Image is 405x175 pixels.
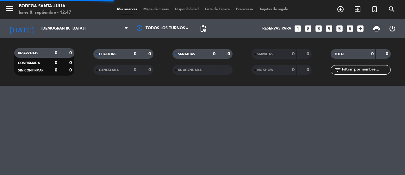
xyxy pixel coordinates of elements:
i: add_circle_outline [337,5,344,13]
input: Filtrar por nombre... [341,66,390,73]
strong: 0 [213,52,215,56]
span: TOTAL [334,53,344,56]
strong: 0 [227,52,231,56]
div: lunes 8. septiembre - 12:47 [19,10,71,16]
span: CONFIRMADA [18,62,40,65]
i: add_box [356,24,364,33]
strong: 0 [148,68,152,72]
i: power_settings_new [389,25,396,32]
span: SERVIDAS [257,53,273,56]
strong: 0 [55,68,57,72]
i: menu [5,4,14,13]
strong: 0 [307,52,310,56]
span: Lista de Espera [202,8,233,11]
span: Tarjetas de regalo [256,8,291,11]
strong: 0 [148,52,152,56]
span: SIN CONFIRMAR [18,69,43,72]
i: looks_3 [315,24,323,33]
span: print [373,25,380,32]
strong: 0 [69,68,73,72]
i: arrow_drop_down [59,25,66,32]
span: Mapa de mesas [140,8,172,11]
i: filter_list [334,66,341,74]
span: RE AGENDADA [178,69,202,72]
span: Reservas para [262,26,291,31]
span: Pre-acceso [233,8,256,11]
span: RESERVADAS [18,52,38,55]
strong: 0 [292,52,295,56]
i: search [388,5,396,13]
button: menu [5,4,14,16]
strong: 0 [55,61,57,65]
span: Disponibilidad [172,8,202,11]
span: Mis reservas [114,8,140,11]
strong: 0 [134,52,136,56]
div: LOG OUT [384,19,400,38]
span: NO SHOW [257,69,273,72]
i: looks_5 [335,24,344,33]
strong: 0 [69,51,73,55]
i: looks_one [294,24,302,33]
strong: 0 [292,68,295,72]
span: CANCELADA [99,69,119,72]
i: looks_6 [346,24,354,33]
i: [DATE] [5,22,38,36]
strong: 0 [69,61,73,65]
div: Bodega Santa Julia [19,3,71,10]
strong: 0 [307,68,310,72]
span: CHECK INS [99,53,116,56]
strong: 0 [134,68,136,72]
i: exit_to_app [354,5,361,13]
strong: 0 [386,52,389,56]
span: pending_actions [199,25,207,32]
i: looks_two [304,24,312,33]
i: looks_4 [325,24,333,33]
strong: 0 [55,51,57,55]
span: SENTADAS [178,53,195,56]
strong: 0 [371,52,374,56]
i: turned_in_not [371,5,378,13]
